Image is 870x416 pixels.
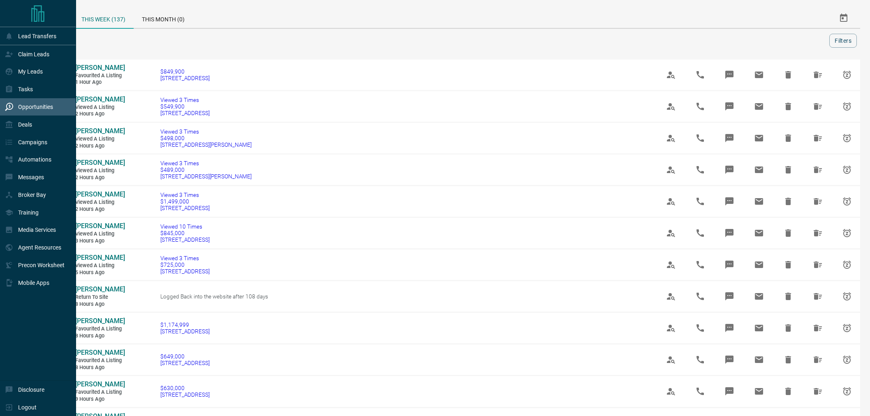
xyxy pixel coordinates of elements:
a: [PERSON_NAME] [75,349,125,357]
span: [STREET_ADDRESS] [160,328,210,335]
span: Favourited a Listing [75,72,125,79]
span: Logged Back into the website after 108 days [160,293,268,300]
a: $649,000[STREET_ADDRESS] [160,353,210,366]
span: Email [749,223,769,243]
span: Favourited a Listing [75,357,125,364]
span: View Profile [661,97,681,116]
span: Message [720,350,739,370]
span: View Profile [661,255,681,275]
span: Hide [778,192,798,211]
span: $489,000 [160,166,252,173]
span: View Profile [661,192,681,211]
span: Message [720,255,739,275]
span: Email [749,65,769,85]
span: Email [749,160,769,180]
span: Snooze [837,318,857,338]
span: [STREET_ADDRESS] [160,110,210,116]
span: 8 hours ago [75,333,125,340]
span: Snooze [837,160,857,180]
span: [PERSON_NAME] [75,190,125,198]
span: View Profile [661,287,681,306]
span: Favourited a Listing [75,326,125,333]
span: [STREET_ADDRESS][PERSON_NAME] [160,173,252,180]
span: [STREET_ADDRESS][PERSON_NAME] [160,141,252,148]
span: Viewed a Listing [75,136,125,143]
span: Message [720,128,739,148]
span: 5 hours ago [75,269,125,276]
span: Call [690,287,710,306]
span: Viewed a Listing [75,199,125,206]
span: 1 hour ago [75,79,125,86]
span: [STREET_ADDRESS] [160,75,210,81]
span: View Profile [661,160,681,180]
span: Hide All from Raymond Tang [808,318,828,338]
span: Email [749,350,769,370]
span: View Profile [661,350,681,370]
span: Hide [778,350,798,370]
span: Message [720,160,739,180]
span: View Profile [661,65,681,85]
span: [PERSON_NAME] [75,285,125,293]
a: Viewed 10 Times$845,000[STREET_ADDRESS] [160,223,210,243]
span: View Profile [661,318,681,338]
span: Message [720,287,739,306]
span: [STREET_ADDRESS] [160,360,210,366]
span: Hide [778,223,798,243]
span: 2 hours ago [75,143,125,150]
span: Call [690,65,710,85]
span: [PERSON_NAME] [75,222,125,230]
span: Hide [778,97,798,116]
span: [PERSON_NAME] [75,159,125,166]
span: Snooze [837,65,857,85]
a: $1,174,999[STREET_ADDRESS] [160,321,210,335]
span: Email [749,318,769,338]
span: [STREET_ADDRESS] [160,268,210,275]
span: $845,000 [160,230,210,236]
span: View Profile [661,128,681,148]
span: Email [749,192,769,211]
button: Select Date Range [834,8,854,28]
div: This Month (0) [134,8,193,28]
span: Hide All from Bolobo Wang [808,65,828,85]
span: Call [690,350,710,370]
span: Hide [778,128,798,148]
span: Call [690,318,710,338]
a: [PERSON_NAME] [75,127,125,136]
span: Call [690,223,710,243]
span: 2 hours ago [75,111,125,118]
a: Viewed 3 Times$489,000[STREET_ADDRESS][PERSON_NAME] [160,160,252,180]
span: Viewed 3 Times [160,97,210,103]
span: View Profile [661,381,681,401]
span: Hide [778,65,798,85]
a: [PERSON_NAME] [75,317,125,326]
a: [PERSON_NAME] [75,190,125,199]
span: Call [690,128,710,148]
span: Hide [778,318,798,338]
span: Message [720,223,739,243]
span: Hide [778,255,798,275]
span: Favourited a Listing [75,389,125,396]
span: Snooze [837,287,857,306]
span: Hide All from Darlene Rigo [808,381,828,401]
span: $649,000 [160,353,210,360]
a: [PERSON_NAME] [75,95,125,104]
a: [PERSON_NAME] [75,64,125,72]
span: Hide All from Thushya Thurairatnam [808,128,828,148]
span: Call [690,381,710,401]
a: [PERSON_NAME] [75,254,125,262]
a: Viewed 3 Times$498,000[STREET_ADDRESS][PERSON_NAME] [160,128,252,148]
span: Email [749,381,769,401]
span: Viewed a Listing [75,262,125,269]
span: Hide All from Stephanie Yen [808,192,828,211]
span: Hide All from Darlene Rigo [808,350,828,370]
span: Message [720,381,739,401]
span: [PERSON_NAME] [75,317,125,325]
a: $849,900[STREET_ADDRESS] [160,68,210,81]
span: Hide All from Marj Shenton [808,223,828,243]
a: [PERSON_NAME] [75,380,125,389]
span: [STREET_ADDRESS] [160,391,210,398]
span: 8 hours ago [75,364,125,371]
span: Hide All from Thushya Thurairatnam [808,160,828,180]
